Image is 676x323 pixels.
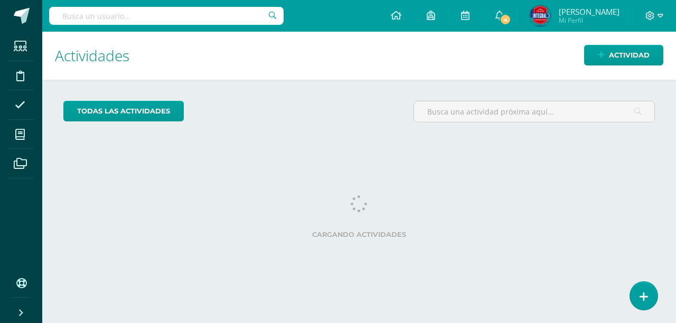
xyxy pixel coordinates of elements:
[609,45,650,65] span: Actividad
[500,14,511,25] span: 4
[414,101,654,122] input: Busca una actividad próxima aquí...
[530,5,551,26] img: 52015bfa6619e31c320bf5792f1c1278.png
[49,7,284,25] input: Busca un usuario...
[559,6,619,17] span: [PERSON_NAME]
[559,16,619,25] span: Mi Perfil
[63,101,184,121] a: todas las Actividades
[63,231,655,239] label: Cargando actividades
[55,32,663,80] h1: Actividades
[584,45,663,65] a: Actividad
